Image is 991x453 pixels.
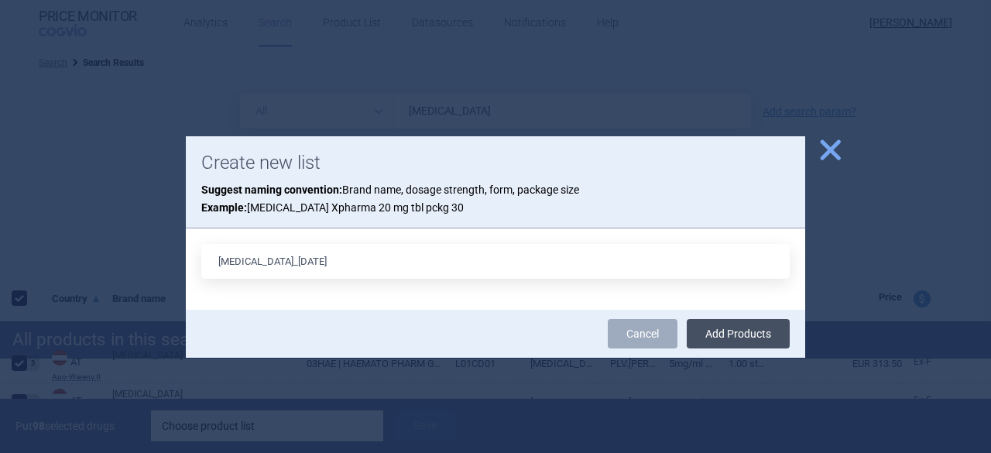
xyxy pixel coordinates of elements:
h1: Create new list [201,152,790,174]
input: List name [201,244,790,279]
button: Add Products [687,319,790,348]
p: Brand name, dosage strength, form, package size [MEDICAL_DATA] Xpharma 20 mg tbl pckg 30 [201,181,790,216]
a: Cancel [608,319,677,348]
strong: Suggest naming convention: [201,184,342,196]
strong: Example: [201,201,247,214]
